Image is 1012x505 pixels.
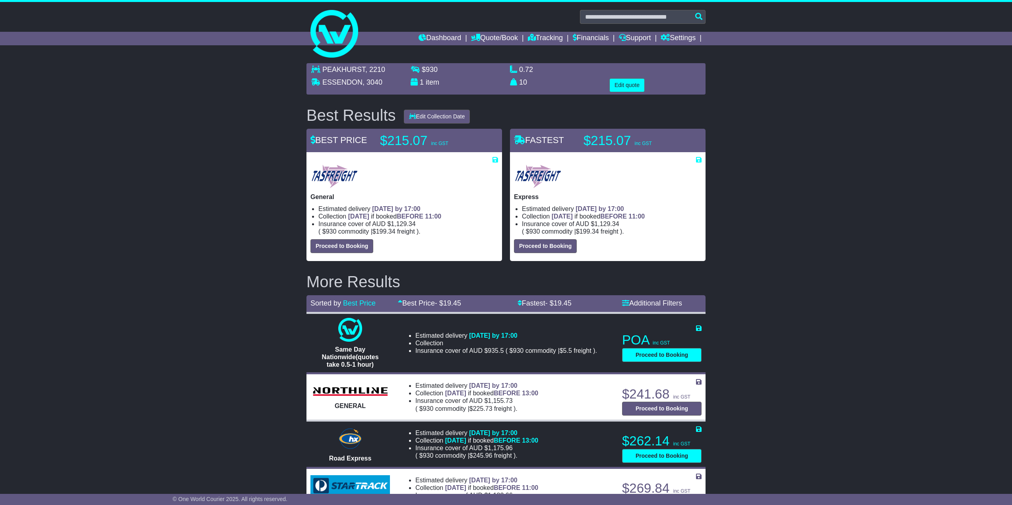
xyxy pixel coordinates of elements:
span: [DATE] [445,484,466,491]
span: 13:00 [522,390,538,397]
li: Collection [522,213,702,220]
span: if booked [445,484,538,491]
span: Insurance cover of AUD $ [522,220,619,228]
span: Commodity [435,452,466,459]
span: item [426,78,439,86]
span: 245.96 [473,452,492,459]
span: $ $ [320,228,417,235]
a: Additional Filters [622,299,682,307]
span: | [468,405,469,412]
span: $ $ [417,405,514,412]
span: - $ [435,299,461,307]
p: $262.14 [622,433,702,449]
span: ( ). [318,228,421,235]
span: Insurance cover of AUD $ [415,491,513,499]
a: Tracking [528,32,563,45]
span: [DATE] by 17:00 [469,477,518,484]
li: Collection [415,484,613,491]
span: 930 [426,66,438,74]
span: 930 [513,347,524,354]
span: inc GST [653,340,670,346]
a: Financials [573,32,609,45]
p: General [310,193,498,201]
button: Proceed to Booking [622,348,702,362]
div: Best Results [302,106,400,124]
p: $215.07 [584,133,683,149]
li: Collection [415,389,613,397]
span: | [468,452,469,459]
span: , 3040 [363,78,382,86]
span: GENERAL [335,402,366,409]
span: [DATE] [445,390,466,397]
span: | [574,228,576,235]
span: 1,183.66 [488,492,512,499]
img: Hunter Express: Road Express [337,427,363,451]
li: Estimated delivery [415,382,613,389]
span: 930 [529,228,540,235]
img: StarTrack: Express ATL [310,475,390,497]
span: © One World Courier 2025. All rights reserved. [173,496,287,502]
span: [DATE] by 17:00 [576,205,624,212]
span: Commodity [525,347,556,354]
span: inc GST [634,141,651,146]
li: Estimated delivery [415,332,597,339]
span: $ $ [524,228,620,235]
span: [DATE] by 17:00 [469,332,518,339]
a: Support [619,32,651,45]
span: PEAKHURST [322,66,365,74]
span: 0.72 [519,66,533,74]
span: $ $ [508,347,593,354]
li: Collection [415,437,613,444]
h2: More Results [306,273,706,290]
span: [DATE] [445,437,466,444]
span: Freight [494,452,512,459]
span: ( ). [506,347,597,354]
span: BEST PRICE [310,135,367,145]
span: 19.45 [443,299,461,307]
span: Sorted by [310,299,341,307]
span: 199.34 [580,228,599,235]
span: 10 [519,78,527,86]
span: [DATE] [348,213,369,220]
span: Commodity [338,228,369,235]
a: Best Price- $19.45 [398,299,461,307]
span: 19.45 [554,299,572,307]
span: BEFORE [600,213,627,220]
span: , 2210 [365,66,385,74]
img: One World Courier: Same Day Nationwide(quotes take 0.5-1 hour) [338,318,362,342]
a: Quote/Book [471,32,518,45]
span: | [558,347,559,354]
span: [DATE] by 17:00 [469,430,518,436]
p: $269.84 [622,480,702,496]
span: if booked [552,213,645,220]
a: Dashboard [419,32,461,45]
span: Insurance cover of AUD $ [415,397,513,404]
p: POA [622,332,702,348]
button: Proceed to Booking [622,402,702,416]
li: Estimated delivery [415,429,613,437]
span: Freight [574,347,591,354]
span: 1 [420,78,424,86]
span: if booked [445,437,538,444]
span: $ $ [417,452,514,459]
img: Tasfreight: Express [514,164,562,189]
span: 1,129.34 [594,221,619,227]
span: 1,155.73 [488,397,512,404]
span: Freight [397,228,415,235]
span: ( ). [522,228,624,235]
span: 935.5 [488,347,504,354]
span: 930 [326,228,337,235]
span: FASTEST [514,135,564,145]
a: Settings [661,32,696,45]
span: 1,129.34 [391,221,415,227]
img: Tasfreight: General [310,164,359,189]
span: | [371,228,372,235]
span: 11:00 [628,213,645,220]
span: 225.73 [473,405,492,412]
span: 1,175.96 [488,445,512,451]
span: inc GST [431,141,448,146]
p: $241.68 [622,386,702,402]
p: $215.07 [380,133,479,149]
span: 13:00 [522,437,538,444]
span: 5.5 [563,347,572,354]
